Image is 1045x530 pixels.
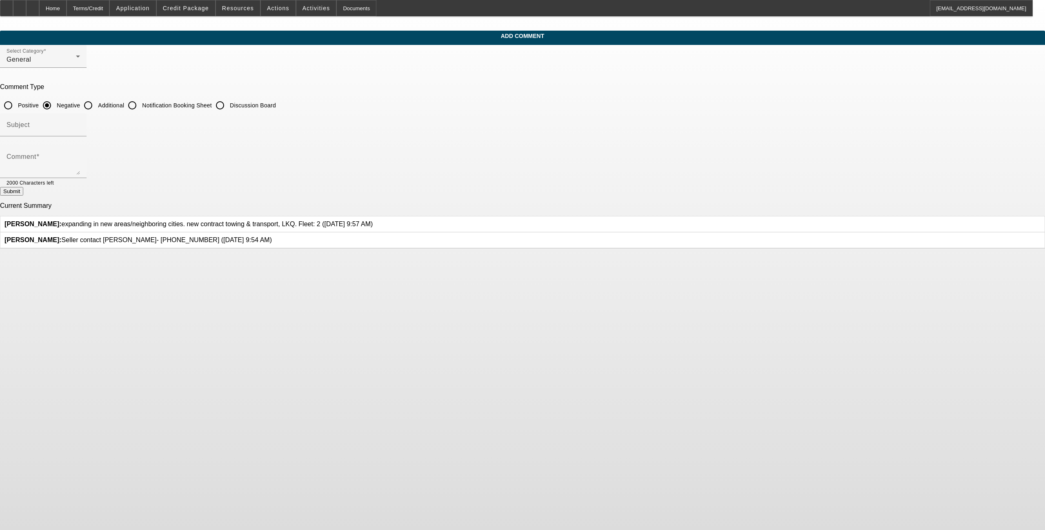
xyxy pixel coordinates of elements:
span: Activities [302,5,330,11]
button: Activities [296,0,336,16]
span: Credit Package [163,5,209,11]
b: [PERSON_NAME]: [4,236,62,243]
label: Notification Booking Sheet [140,101,212,109]
mat-label: Subject [7,121,30,128]
span: Resources [222,5,254,11]
button: Application [110,0,156,16]
button: Credit Package [157,0,215,16]
mat-label: Comment [7,153,36,160]
span: expanding in new areas/neighboring cities. new contract towing & transport, LKQ. Fleet: 2 ([DATE]... [4,220,373,227]
mat-label: Select Category [7,49,44,54]
span: Seller contact [PERSON_NAME]- [PHONE_NUMBER] ([DATE] 9:54 AM) [4,236,272,243]
label: Positive [16,101,39,109]
label: Negative [55,101,80,109]
b: [PERSON_NAME]: [4,220,62,227]
mat-hint: 2000 Characters left [7,178,54,187]
span: Actions [267,5,289,11]
button: Actions [261,0,296,16]
span: Application [116,5,149,11]
button: Resources [216,0,260,16]
span: General [7,56,31,63]
label: Additional [96,101,124,109]
label: Discussion Board [228,101,276,109]
span: Add Comment [6,33,1039,39]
